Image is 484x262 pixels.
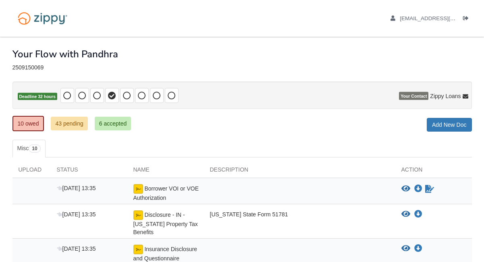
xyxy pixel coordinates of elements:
a: Log out [463,15,472,23]
span: [DATE] 13:35 [57,245,96,252]
div: Description [204,166,395,178]
span: Your Contact [399,92,428,100]
a: Download Disclosure - IN - Indiana Property Tax Benefits [414,211,422,218]
a: Add New Doc [427,118,472,132]
span: Insurance Disclosure and Questionnaire [133,246,197,262]
span: 10 [29,145,40,153]
span: [DATE] 13:35 [57,185,96,191]
a: 10 owed [12,116,44,131]
div: Upload [12,166,51,178]
h1: Your Flow with Pandhra [12,49,118,59]
a: Download Insurance Disclosure and Questionnaire [414,245,422,252]
button: View Disclosure - IN - Indiana Property Tax Benefits [401,210,410,218]
a: Download Borrower VOI or VOE Authorization [414,186,422,192]
a: Misc [12,140,46,157]
a: 43 pending [51,117,87,130]
span: [DATE] 13:35 [57,211,96,218]
img: Logo [12,8,73,29]
div: Status [51,166,127,178]
div: Name [127,166,204,178]
button: View Insurance Disclosure and Questionnaire [401,245,410,253]
a: 6 accepted [95,117,131,130]
span: Borrower VOI or VOE Authorization [133,185,199,201]
div: 2509150069 [12,64,472,71]
div: Action [395,166,472,178]
span: Zippy Loans [430,92,461,100]
span: Disclosure - IN - [US_STATE] Property Tax Benefits [133,212,198,235]
span: Deadline 32 hours [18,93,57,101]
a: Waiting for your co-borrower to e-sign [424,184,435,194]
img: esign [133,184,143,194]
div: [US_STATE] State Form 51781 [204,210,395,236]
button: View Borrower VOI or VOE Authorization [401,185,410,193]
img: esign [133,210,143,220]
img: esign [133,245,143,254]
